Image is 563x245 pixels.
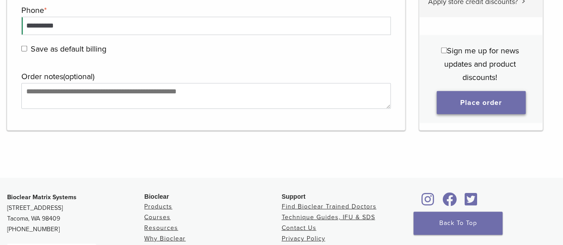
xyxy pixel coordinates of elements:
input: Save as default billing [21,46,27,52]
p: [STREET_ADDRESS] Tacoma, WA 98409 [PHONE_NUMBER] [7,192,144,235]
button: Place order [437,91,526,114]
a: Technique Guides, IFU & SDS [282,213,375,221]
a: Products [144,203,172,210]
label: Order notes [21,70,389,83]
span: (optional) [63,72,94,81]
a: Privacy Policy [282,235,325,242]
a: Bioclear [439,198,460,207]
input: Sign me up for news updates and product discounts! [441,48,447,53]
span: Bioclear [144,193,169,200]
label: Phone [21,4,389,17]
a: Why Bioclear [144,235,186,242]
a: Find Bioclear Trained Doctors [282,203,377,210]
a: Contact Us [282,224,316,232]
label: Save as default billing [21,42,389,56]
span: Sign me up for news updates and product discounts! [444,46,519,82]
a: Bioclear [419,198,437,207]
a: Resources [144,224,178,232]
a: Back To Top [413,212,502,235]
span: Support [282,193,306,200]
a: Bioclear [462,198,480,207]
strong: Bioclear Matrix Systems [7,193,77,201]
a: Courses [144,213,170,221]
